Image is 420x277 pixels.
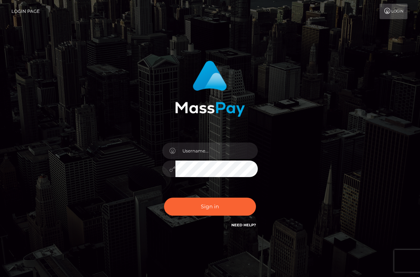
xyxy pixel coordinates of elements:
[164,198,256,216] button: Sign in
[380,4,407,19] a: Login
[11,4,40,19] a: Login Page
[175,61,245,117] img: MassPay Login
[175,143,258,159] input: Username...
[231,223,256,227] a: Need Help?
